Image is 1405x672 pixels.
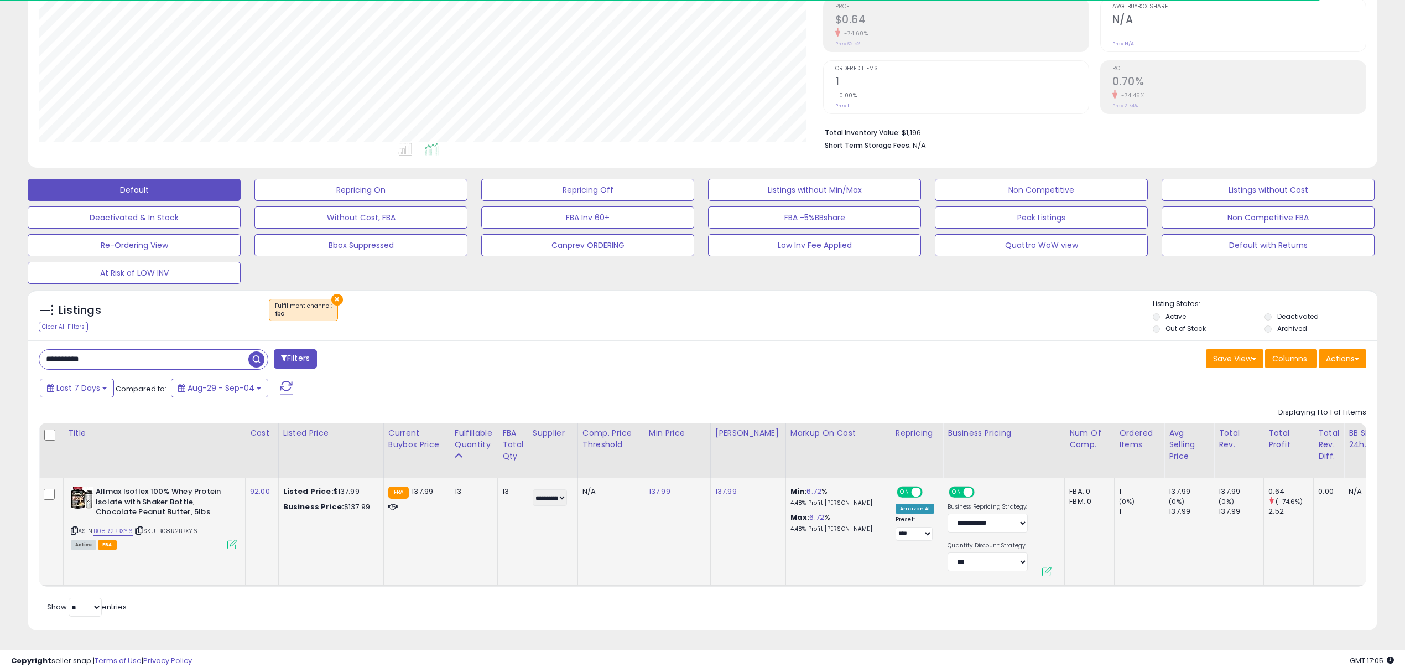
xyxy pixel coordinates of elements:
span: Profit [835,4,1089,10]
span: 2025-09-12 17:05 GMT [1350,655,1394,666]
h2: N/A [1112,13,1366,28]
div: FBA: 0 [1069,487,1106,497]
button: Repricing On [254,179,467,201]
button: Re-Ordering View [28,234,241,256]
div: Current Buybox Price [388,427,445,451]
button: × [331,294,343,306]
button: Peak Listings [935,206,1148,229]
small: Prev: 2.74% [1112,102,1138,109]
button: FBA Inv 60+ [481,206,694,229]
a: 137.99 [715,486,737,497]
div: 137.99 [1169,487,1214,497]
div: Clear All Filters [39,322,88,332]
small: (0%) [1169,497,1184,506]
button: Save View [1206,349,1263,368]
small: Prev: 1 [835,102,849,109]
th: The percentage added to the cost of goods (COGS) that forms the calculator for Min & Max prices. [785,423,891,478]
span: All listings currently available for purchase on Amazon [71,540,96,550]
div: FBM: 0 [1069,497,1106,506]
button: Deactivated & In Stock [28,206,241,229]
button: Without Cost, FBA [254,206,467,229]
span: ON [950,488,964,497]
span: | SKU: B08R2BBXY6 [134,526,197,535]
a: B08R2BBXY6 [93,526,133,536]
button: Actions [1319,349,1366,368]
button: Bbox Suppressed [254,234,467,256]
div: 13 [455,487,489,497]
div: 1 [1119,506,1164,516]
button: Aug-29 - Sep-04 [171,379,268,397]
b: Business Price: [283,502,344,512]
div: Business Pricing [948,427,1060,439]
li: $1,196 [825,125,1359,138]
button: Listings without Cost [1162,179,1375,201]
b: Max: [790,512,810,523]
div: 0.64 [1268,487,1313,497]
a: 92.00 [250,486,270,497]
label: Business Repricing Strategy: [948,503,1028,511]
a: Privacy Policy [143,655,192,666]
button: Low Inv Fee Applied [708,234,921,256]
div: BB Share 24h. [1349,427,1389,451]
h5: Listings [59,303,101,318]
span: Aug-29 - Sep-04 [188,382,254,394]
img: 51EAM+mx1PL._SL40_.jpg [71,487,93,509]
span: ROI [1112,66,1366,72]
span: Fulfillment channel : [275,302,332,318]
label: Out of Stock [1165,324,1206,333]
b: Listed Price: [283,486,334,497]
div: 137.99 [1219,487,1263,497]
span: Columns [1272,353,1307,364]
div: Preset: [896,516,934,541]
div: FBA Total Qty [502,427,523,462]
div: Comp. Price Threshold [582,427,639,451]
span: Show: entries [47,602,127,612]
div: Avg Selling Price [1169,427,1209,462]
span: Avg. Buybox Share [1112,4,1366,10]
b: Min: [790,486,807,497]
div: N/A [1349,487,1385,497]
button: Last 7 Days [40,379,114,397]
small: (0%) [1119,497,1135,506]
h2: $0.64 [835,13,1089,28]
span: N/A [913,140,926,151]
button: Non Competitive FBA [1162,206,1375,229]
th: CSV column name: cust_attr_1_Supplier [528,423,577,478]
div: 137.99 [1219,506,1263,516]
label: Deactivated [1277,312,1319,321]
div: % [790,487,882,507]
small: -74.60% [840,29,868,38]
div: Cost [250,427,274,439]
small: (-74.6%) [1276,497,1303,506]
div: Min Price [649,427,706,439]
div: N/A [582,487,636,497]
div: 2.52 [1268,506,1313,516]
div: Title [68,427,241,439]
div: Supplier [533,427,573,439]
small: (0%) [1219,497,1234,506]
button: Default [28,179,241,201]
div: Total Rev. Diff. [1318,427,1339,462]
div: 137.99 [1169,506,1214,516]
h2: 0.70% [1112,75,1366,90]
div: Num of Comp. [1069,427,1110,451]
button: Non Competitive [935,179,1148,201]
strong: Copyright [11,655,51,666]
a: 6.72 [809,512,824,523]
div: 0.00 [1318,487,1335,497]
button: Canprev ORDERING [481,234,694,256]
button: Default with Returns [1162,234,1375,256]
p: 4.48% Profit [PERSON_NAME] [790,499,882,507]
div: $137.99 [283,502,375,512]
label: Archived [1277,324,1307,333]
small: -74.45% [1117,91,1145,100]
a: 137.99 [649,486,670,497]
div: 13 [502,487,519,497]
div: Total Rev. [1219,427,1259,451]
span: OFF [921,488,939,497]
a: 6.72 [806,486,821,497]
span: Ordered Items [835,66,1089,72]
p: 4.48% Profit [PERSON_NAME] [790,525,882,533]
small: Prev: $2.52 [835,40,860,47]
div: $137.99 [283,487,375,497]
